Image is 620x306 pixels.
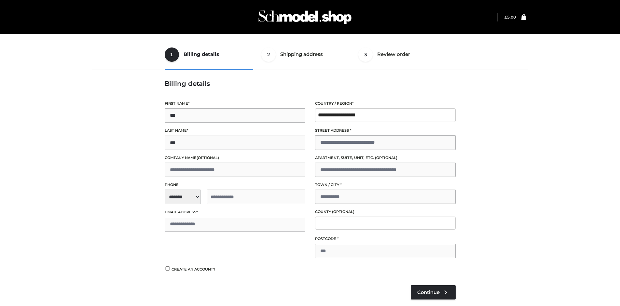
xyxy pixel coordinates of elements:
[315,127,456,134] label: Street address
[315,155,456,161] label: Apartment, suite, unit, etc.
[417,289,440,295] span: Continue
[315,100,456,107] label: Country / Region
[375,155,397,160] span: (optional)
[411,285,456,299] a: Continue
[315,182,456,188] label: Town / City
[165,155,305,161] label: Company name
[315,236,456,242] label: Postcode
[165,80,456,87] h3: Billing details
[165,100,305,107] label: First name
[165,182,305,188] label: Phone
[165,266,171,271] input: Create an account?
[504,15,516,20] a: £5.00
[504,15,507,20] span: £
[256,4,354,30] img: Schmodel Admin 964
[165,127,305,134] label: Last name
[172,267,215,272] span: Create an account?
[315,209,456,215] label: County
[165,209,305,215] label: Email address
[197,155,219,160] span: (optional)
[504,15,516,20] bdi: 5.00
[332,209,354,214] span: (optional)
